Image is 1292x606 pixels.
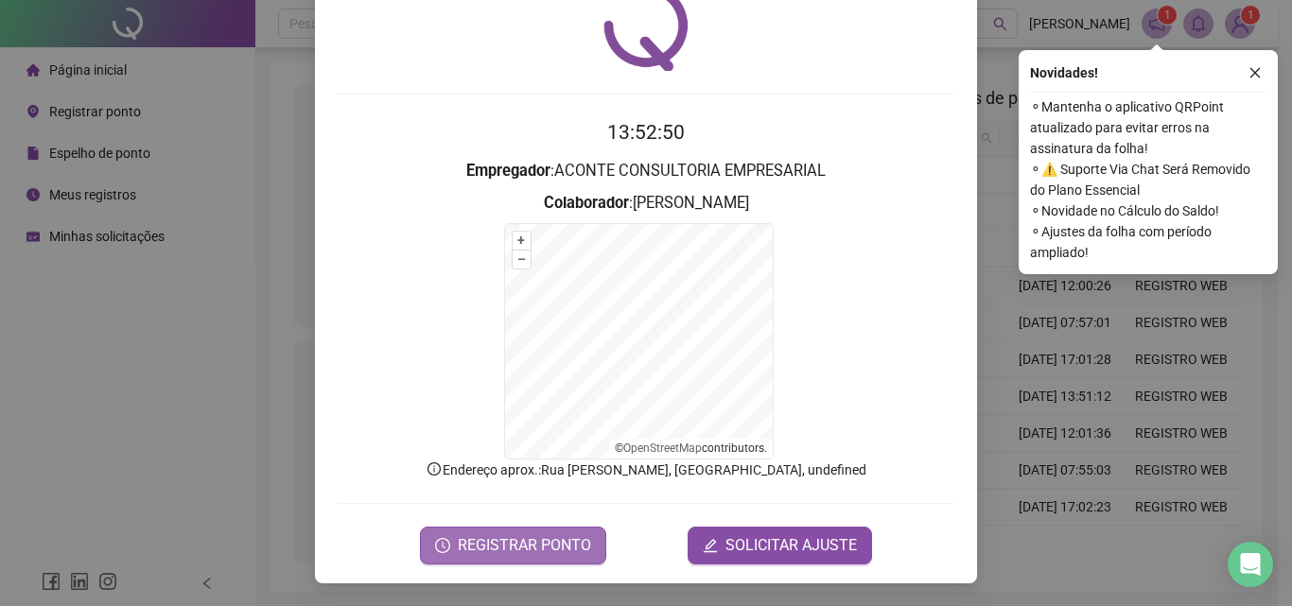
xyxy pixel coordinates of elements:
[1030,62,1098,83] span: Novidades !
[725,534,857,557] span: SOLICITAR AJUSTE
[426,460,443,477] span: info-circle
[1030,200,1266,221] span: ⚬ Novidade no Cálculo do Saldo!
[466,162,550,180] strong: Empregador
[623,442,702,455] a: OpenStreetMap
[703,538,718,553] span: edit
[1228,542,1273,587] div: Open Intercom Messenger
[1248,66,1262,79] span: close
[420,527,606,564] button: REGISTRAR PONTO
[435,538,450,553] span: clock-circle
[338,459,954,480] p: Endereço aprox. : Rua [PERSON_NAME], [GEOGRAPHIC_DATA], undefined
[1030,96,1266,159] span: ⚬ Mantenha o aplicativo QRPoint atualizado para evitar erros na assinatura da folha!
[513,251,531,268] button: –
[615,442,767,455] li: © contributors.
[688,527,872,564] button: editSOLICITAR AJUSTE
[1030,221,1266,263] span: ⚬ Ajustes da folha com período ampliado!
[338,159,954,183] h3: : ACONTE CONSULTORIA EMPRESARIAL
[1030,159,1266,200] span: ⚬ ⚠️ Suporte Via Chat Será Removido do Plano Essencial
[607,121,685,144] time: 13:52:50
[513,232,531,250] button: +
[338,191,954,216] h3: : [PERSON_NAME]
[544,194,629,212] strong: Colaborador
[458,534,591,557] span: REGISTRAR PONTO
